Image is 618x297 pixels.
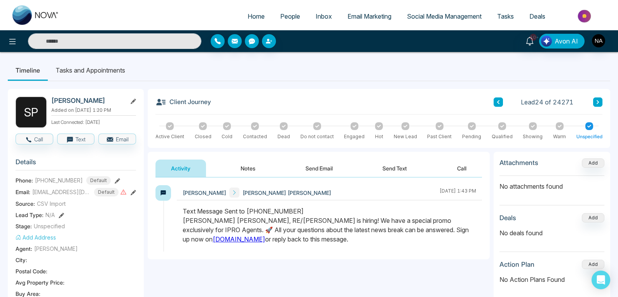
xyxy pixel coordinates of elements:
button: Activity [155,160,206,177]
span: Email: [16,188,30,196]
img: Lead Flow [541,36,552,47]
p: No Action Plans Found [499,275,604,284]
h3: Action Plan [499,261,534,268]
button: Notes [225,160,271,177]
button: Call [16,134,53,144]
img: Market-place.gif [557,7,613,25]
div: [DATE] 1:43 PM [440,188,476,198]
a: People [272,9,308,24]
div: New Lead [394,133,417,140]
a: Inbox [308,9,340,24]
span: Tasks [497,12,514,20]
button: Call [442,160,482,177]
span: Default [94,188,119,196]
h3: Details [16,158,136,170]
button: Avon AI [539,34,585,49]
a: Deals [522,9,553,24]
h3: Deals [499,214,516,222]
a: Tasks [489,9,522,24]
span: Deals [529,12,545,20]
div: Unspecified [576,133,602,140]
a: Home [240,9,272,24]
span: Unspecified [34,222,65,230]
p: Added on [DATE] 1:20 PM [51,107,136,114]
img: User Avatar [592,34,605,47]
button: Add [582,158,604,168]
div: Warm [553,133,566,140]
span: N/A [45,211,55,219]
h2: [PERSON_NAME] [51,97,124,104]
span: Lead Type: [16,211,44,219]
span: Phone: [16,176,33,184]
button: Send Email [290,160,348,177]
li: Tasks and Appointments [48,60,133,81]
div: Showing [523,133,543,140]
span: City : [16,256,27,264]
p: No deals found [499,228,604,238]
span: CSV Import [37,200,66,208]
div: Pending [462,133,481,140]
div: Past Client [427,133,452,140]
h3: Client Journey [155,97,211,108]
button: Add [582,260,604,269]
span: Inbox [316,12,332,20]
span: 10+ [530,34,537,41]
span: [PERSON_NAME] [34,245,78,253]
span: Home [248,12,265,20]
span: Postal Code : [16,267,47,275]
button: Add [582,213,604,222]
span: Default [86,176,111,185]
div: Hot [375,133,383,140]
div: Active Client [155,133,184,140]
p: Last Connected: [DATE] [51,117,136,126]
p: No attachments found [499,176,604,191]
button: Add Address [16,233,56,241]
span: Social Media Management [407,12,482,20]
li: Timeline [8,60,48,81]
span: Source: [16,200,35,208]
div: Open Intercom Messenger [592,271,610,289]
span: [PERSON_NAME] [183,189,226,197]
div: Cold [222,133,232,140]
div: S P [16,97,47,128]
span: Avon AI [555,36,578,46]
div: Do not contact [300,133,334,140]
button: Email [98,134,136,144]
span: Avg Property Price : [16,278,65,287]
div: Qualified [492,133,513,140]
h3: Attachments [499,159,538,167]
div: Dead [278,133,290,140]
a: Social Media Management [399,9,489,24]
div: Closed [195,133,211,140]
div: Contacted [243,133,267,140]
img: Nova CRM Logo [12,5,59,25]
span: Add [582,159,604,166]
button: Text [57,134,95,144]
span: [EMAIL_ADDRESS][DOMAIN_NAME] [32,188,91,196]
span: Email Marketing [347,12,391,20]
a: Email Marketing [340,9,399,24]
span: Lead 24 of 24271 [521,97,573,107]
span: [PHONE_NUMBER] [35,176,83,184]
span: Agent: [16,245,32,253]
span: Stage: [16,222,32,230]
span: [PERSON_NAME] [PERSON_NAME] [243,189,331,197]
button: Send Text [367,160,422,177]
a: 10+ [520,34,539,47]
span: People [280,12,300,20]
div: Engaged [344,133,365,140]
